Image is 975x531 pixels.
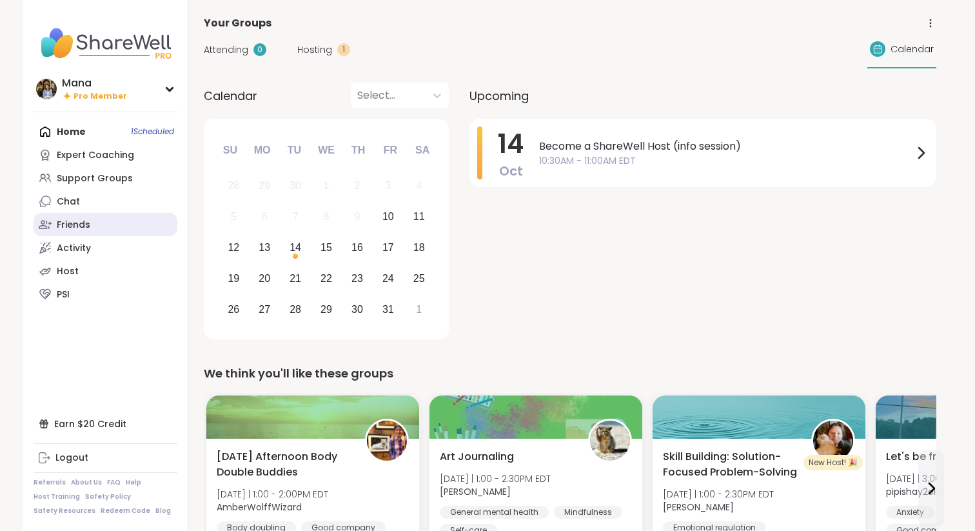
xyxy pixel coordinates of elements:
[34,166,177,190] a: Support Groups
[57,242,91,255] div: Activity
[217,501,302,514] b: AmberWolffWizard
[374,265,402,292] div: Choose Friday, October 24th, 2025
[57,288,70,301] div: PSI
[251,265,279,292] div: Choose Monday, October 20th, 2025
[216,136,244,165] div: Su
[297,43,332,57] span: Hosting
[204,365,936,383] div: We think you'll like these groups
[228,177,239,194] div: 28
[320,239,332,256] div: 15
[344,265,371,292] div: Choose Thursday, October 23rd, 2025
[34,478,66,487] a: Referrals
[891,43,934,56] span: Calendar
[590,421,630,461] img: spencer
[382,270,394,287] div: 24
[382,208,394,225] div: 10
[320,270,332,287] div: 22
[344,296,371,323] div: Choose Thursday, October 30th, 2025
[204,87,257,105] span: Calendar
[220,234,248,262] div: Choose Sunday, October 12th, 2025
[382,301,394,318] div: 31
[34,492,80,501] a: Host Training
[36,79,57,99] img: Mana
[413,270,425,287] div: 25
[313,203,340,231] div: Not available Wednesday, October 8th, 2025
[324,208,330,225] div: 8
[262,208,268,225] div: 6
[220,265,248,292] div: Choose Sunday, October 19th, 2025
[354,177,360,194] div: 2
[101,506,150,516] a: Redeem Code
[440,472,551,485] span: [DATE] | 1:00 - 2:30PM EDT
[354,208,360,225] div: 9
[220,172,248,200] div: Not available Sunday, September 28th, 2025
[220,296,248,323] div: Choose Sunday, October 26th, 2025
[57,195,80,208] div: Chat
[259,239,270,256] div: 13
[34,236,177,259] a: Activity
[405,172,433,200] div: Not available Saturday, October 4th, 2025
[374,296,402,323] div: Choose Friday, October 31st, 2025
[408,136,437,165] div: Sa
[74,91,127,102] span: Pro Member
[313,172,340,200] div: Not available Wednesday, October 1st, 2025
[469,87,529,105] span: Upcoming
[204,15,271,31] span: Your Groups
[554,506,622,519] div: Mindfulness
[251,296,279,323] div: Choose Monday, October 27th, 2025
[405,234,433,262] div: Choose Saturday, October 18th, 2025
[499,162,523,180] span: Oct
[539,154,913,168] span: 10:30AM - 11:00AM EDT
[440,449,514,465] span: Art Journaling
[886,485,950,498] b: pipishay2olivia
[663,488,774,501] span: [DATE] | 1:00 - 2:30PM EDT
[251,234,279,262] div: Choose Monday, October 13th, 2025
[337,43,350,56] div: 1
[57,219,90,232] div: Friends
[313,296,340,323] div: Choose Wednesday, October 29th, 2025
[293,208,299,225] div: 7
[282,172,310,200] div: Not available Tuesday, September 30th, 2025
[803,455,863,470] div: New Host! 🎉
[886,449,965,465] span: Let's be friends
[405,203,433,231] div: Choose Saturday, October 11th, 2025
[253,43,266,56] div: 0
[228,239,239,256] div: 12
[282,203,310,231] div: Not available Tuesday, October 7th, 2025
[259,177,270,194] div: 29
[34,21,177,66] img: ShareWell Nav Logo
[220,203,248,231] div: Not available Sunday, October 5th, 2025
[498,126,524,162] span: 14
[382,239,394,256] div: 17
[57,172,133,185] div: Support Groups
[416,301,422,318] div: 1
[231,208,237,225] div: 5
[228,301,239,318] div: 26
[324,177,330,194] div: 1
[34,143,177,166] a: Expert Coaching
[374,234,402,262] div: Choose Friday, October 17th, 2025
[344,172,371,200] div: Not available Thursday, October 2nd, 2025
[376,136,404,165] div: Fr
[204,43,248,57] span: Attending
[539,139,913,154] span: Become a ShareWell Host (info session)
[259,301,270,318] div: 27
[290,270,301,287] div: 21
[813,421,853,461] img: LuAnn
[290,177,301,194] div: 30
[71,478,102,487] a: About Us
[440,485,511,498] b: [PERSON_NAME]
[374,203,402,231] div: Choose Friday, October 10th, 2025
[57,265,79,278] div: Host
[351,301,363,318] div: 30
[34,259,177,283] a: Host
[663,449,797,480] span: Skill Building: Solution-Focused Problem-Solving
[217,488,328,501] span: [DATE] | 1:00 - 2:00PM EDT
[313,234,340,262] div: Choose Wednesday, October 15th, 2025
[34,446,177,470] a: Logout
[107,478,121,487] a: FAQ
[416,177,422,194] div: 4
[385,177,391,194] div: 3
[351,270,363,287] div: 23
[126,478,141,487] a: Help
